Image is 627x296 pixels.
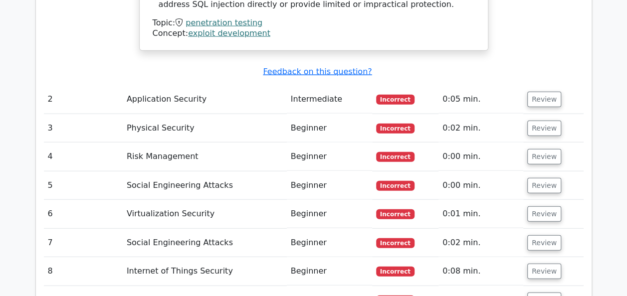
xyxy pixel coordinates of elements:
td: 2 [44,85,123,114]
td: 0:00 min. [438,143,523,171]
td: 0:01 min. [438,200,523,228]
td: Intermediate [287,85,372,114]
td: Risk Management [123,143,287,171]
button: Review [527,178,561,193]
td: Physical Security [123,114,287,143]
button: Review [527,206,561,222]
span: Incorrect [376,209,415,219]
td: Beginner [287,229,372,257]
span: Incorrect [376,124,415,134]
span: Incorrect [376,95,415,105]
a: exploit development [188,28,270,38]
td: Beginner [287,257,372,286]
span: Incorrect [376,181,415,191]
td: 3 [44,114,123,143]
td: Beginner [287,143,372,171]
td: Beginner [287,200,372,228]
td: 4 [44,143,123,171]
div: Concept: [153,28,475,39]
a: penetration testing [186,18,262,27]
td: 5 [44,171,123,200]
td: 7 [44,229,123,257]
td: Beginner [287,171,372,200]
button: Review [527,235,561,251]
button: Review [527,264,561,279]
td: Beginner [287,114,372,143]
button: Review [527,121,561,136]
td: Internet of Things Security [123,257,287,286]
td: Virtualization Security [123,200,287,228]
td: 8 [44,257,123,286]
td: 0:05 min. [438,85,523,114]
span: Incorrect [376,267,415,277]
td: 0:02 min. [438,114,523,143]
td: 0:00 min. [438,171,523,200]
span: Incorrect [376,238,415,248]
div: Topic: [153,18,475,28]
td: 0:08 min. [438,257,523,286]
button: Review [527,92,561,107]
td: Social Engineering Attacks [123,171,287,200]
td: 6 [44,200,123,228]
span: Incorrect [376,152,415,162]
button: Review [527,149,561,164]
td: Application Security [123,85,287,114]
td: 0:02 min. [438,229,523,257]
td: Social Engineering Attacks [123,229,287,257]
a: Feedback on this question? [263,67,372,76]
